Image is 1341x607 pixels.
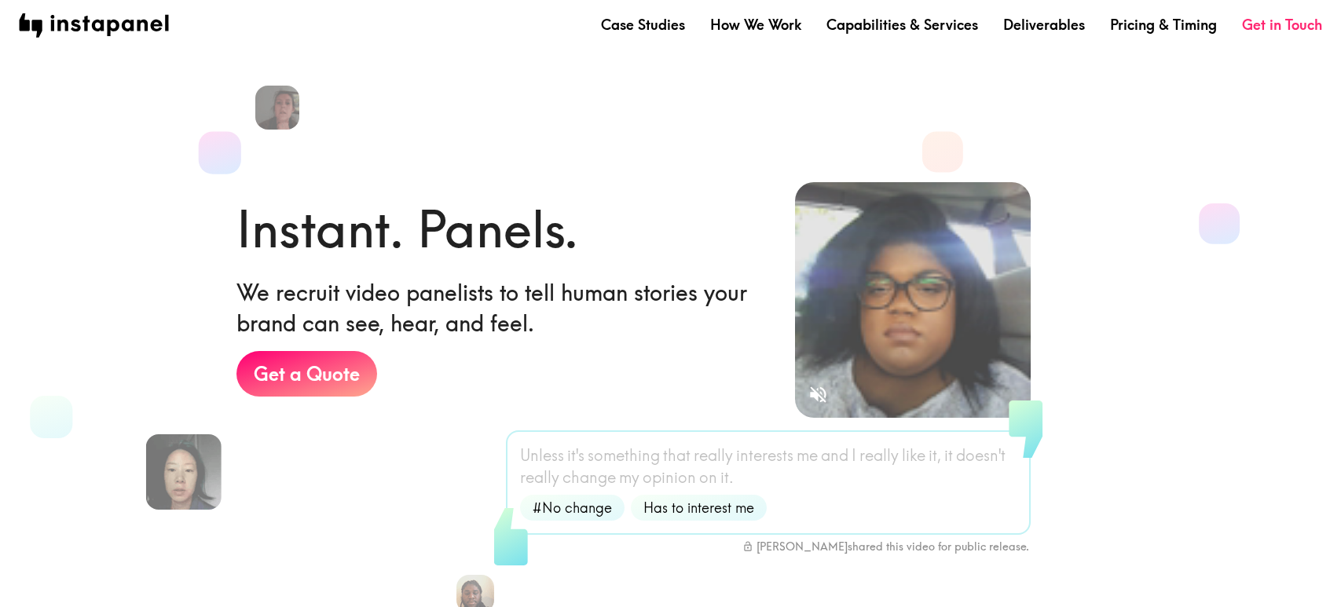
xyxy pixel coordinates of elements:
[694,444,733,466] span: really
[562,466,616,488] span: change
[255,86,299,130] img: Jennifer
[929,444,941,466] span: it,
[852,444,856,466] span: I
[588,444,660,466] span: something
[663,444,691,466] span: that
[826,15,978,35] a: Capabilities & Services
[634,498,764,517] span: Has to interest me
[1110,15,1217,35] a: Pricing & Timing
[643,466,696,488] span: opinion
[742,539,1029,554] div: [PERSON_NAME] shared this video for public release.
[236,351,377,397] a: Get a Quote
[520,466,559,488] span: really
[567,444,584,466] span: it's
[523,498,621,517] span: #No change
[736,444,793,466] span: interests
[699,466,717,488] span: on
[1003,15,1085,35] a: Deliverables
[236,277,770,338] h6: We recruit video panelists to tell human stories your brand can see, hear, and feel.
[797,444,818,466] span: me
[619,466,639,488] span: my
[1242,15,1322,35] a: Get in Touch
[902,444,925,466] span: like
[944,444,953,466] span: it
[859,444,899,466] span: really
[821,444,848,466] span: and
[956,444,1006,466] span: doesn't
[19,13,169,38] img: instapanel
[601,15,685,35] a: Case Studies
[720,466,734,488] span: it.
[710,15,801,35] a: How We Work
[145,434,221,510] img: Rennie
[236,194,578,265] h1: Instant. Panels.
[801,378,835,411] button: Sound is off
[520,444,564,466] span: Unless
